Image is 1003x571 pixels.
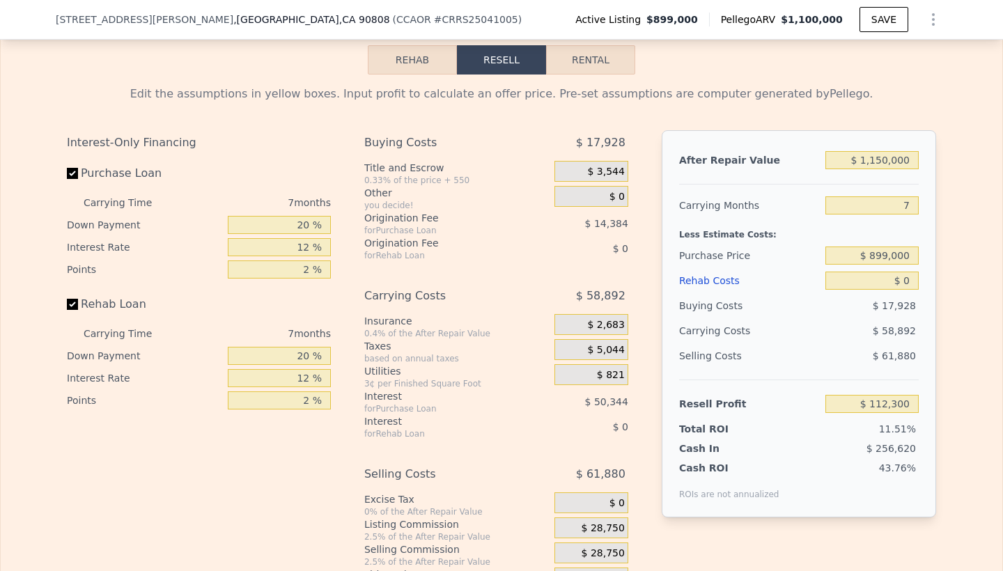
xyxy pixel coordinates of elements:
[364,492,549,506] div: Excise Tax
[67,292,222,317] label: Rehab Loan
[575,13,646,26] span: Active Listing
[860,7,908,32] button: SAVE
[67,258,222,281] div: Points
[364,403,520,414] div: for Purchase Loan
[546,45,635,75] button: Rental
[585,218,628,229] span: $ 14,384
[67,236,222,258] div: Interest Rate
[67,130,331,155] div: Interest-Only Financing
[434,14,518,25] span: # CRRS25041005
[364,283,520,308] div: Carrying Costs
[679,193,820,218] div: Carrying Months
[721,13,782,26] span: Pellego ARV
[67,389,222,412] div: Points
[364,517,549,531] div: Listing Commission
[679,293,820,318] div: Buying Costs
[364,339,549,353] div: Taxes
[233,13,389,26] span: , [GEOGRAPHIC_DATA]
[393,13,522,26] div: ( )
[339,14,390,25] span: , CA 90808
[364,506,549,517] div: 0% of the After Repair Value
[679,343,820,368] div: Selling Costs
[879,462,916,474] span: 43.76%
[587,344,624,357] span: $ 5,044
[364,542,549,556] div: Selling Commission
[364,314,549,328] div: Insurance
[84,322,174,345] div: Carrying Time
[364,186,549,200] div: Other
[364,556,549,568] div: 2.5% of the After Repair Value
[396,14,431,25] span: CCAOR
[364,236,520,250] div: Origination Fee
[364,364,549,378] div: Utilities
[67,345,222,367] div: Down Payment
[582,547,625,560] span: $ 28,750
[67,299,78,310] input: Rehab Loan
[67,161,222,186] label: Purchase Loan
[679,422,766,436] div: Total ROI
[67,367,222,389] div: Interest Rate
[180,322,331,345] div: 7 months
[576,462,625,487] span: $ 61,880
[576,130,625,155] span: $ 17,928
[364,211,520,225] div: Origination Fee
[364,414,520,428] div: Interest
[609,191,625,203] span: $ 0
[364,200,549,211] div: you decide!
[613,243,628,254] span: $ 0
[585,396,628,407] span: $ 50,344
[67,214,222,236] div: Down Payment
[84,191,174,214] div: Carrying Time
[364,531,549,542] div: 2.5% of the After Repair Value
[457,45,546,75] button: Resell
[873,325,916,336] span: $ 58,892
[364,250,520,261] div: for Rehab Loan
[364,378,549,389] div: 3¢ per Finished Square Foot
[587,319,624,331] span: $ 2,683
[679,461,779,475] div: Cash ROI
[364,328,549,339] div: 0.4% of the After Repair Value
[180,191,331,214] div: 7 months
[873,350,916,361] span: $ 61,880
[587,166,624,178] span: $ 3,544
[582,522,625,535] span: $ 28,750
[679,243,820,268] div: Purchase Price
[364,225,520,236] div: for Purchase Loan
[609,497,625,510] span: $ 0
[679,148,820,173] div: After Repair Value
[576,283,625,308] span: $ 58,892
[679,475,779,500] div: ROIs are not annualized
[364,175,549,186] div: 0.33% of the price + 550
[56,13,233,26] span: [STREET_ADDRESS][PERSON_NAME]
[679,318,766,343] div: Carrying Costs
[364,389,520,403] div: Interest
[364,161,549,175] div: Title and Escrow
[679,441,766,455] div: Cash In
[364,130,520,155] div: Buying Costs
[679,218,919,243] div: Less Estimate Costs:
[646,13,698,26] span: $899,000
[368,45,457,75] button: Rehab
[67,168,78,179] input: Purchase Loan
[866,443,916,454] span: $ 256,620
[613,421,628,432] span: $ 0
[364,462,520,487] div: Selling Costs
[67,86,936,102] div: Edit the assumptions in yellow boxes. Input profit to calculate an offer price. Pre-set assumptio...
[873,300,916,311] span: $ 17,928
[679,391,820,416] div: Resell Profit
[879,423,916,435] span: 11.51%
[364,353,549,364] div: based on annual taxes
[679,268,820,293] div: Rehab Costs
[781,14,843,25] span: $1,100,000
[364,428,520,439] div: for Rehab Loan
[597,369,625,382] span: $ 821
[919,6,947,33] button: Show Options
